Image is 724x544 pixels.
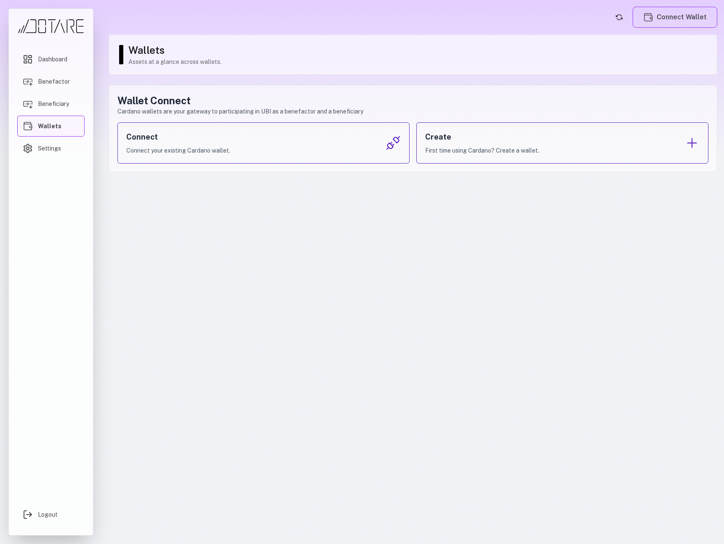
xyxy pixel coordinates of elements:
[38,144,61,153] span: Settings
[633,7,717,28] button: Connect Wallet
[117,94,708,107] h2: Wallet Connect
[425,146,539,155] p: First time using Cardano? Create a wallet.
[612,11,626,24] button: Refresh account status
[23,121,33,131] img: Wallets
[126,146,230,155] p: Connect your existing Cardano wallet.
[23,77,33,87] img: Benefactor
[38,100,69,108] span: Beneficiary
[425,131,539,143] h3: Create
[128,43,708,57] h1: Wallets
[17,19,85,34] img: Dotare Logo
[684,135,700,151] img: Create
[126,131,230,143] h3: Connect
[128,58,708,66] p: Assets at a glance across wallets.
[38,77,70,86] span: Benefactor
[38,122,61,130] span: Wallets
[38,55,67,63] span: Dashboard
[643,12,653,22] img: Wallets
[117,107,708,116] p: Cardano wallets are your gateway to participating in UBI as a benefactor and a beneficiary
[38,510,58,519] span: Logout
[23,99,33,109] img: Beneficiary
[386,135,401,151] img: Connect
